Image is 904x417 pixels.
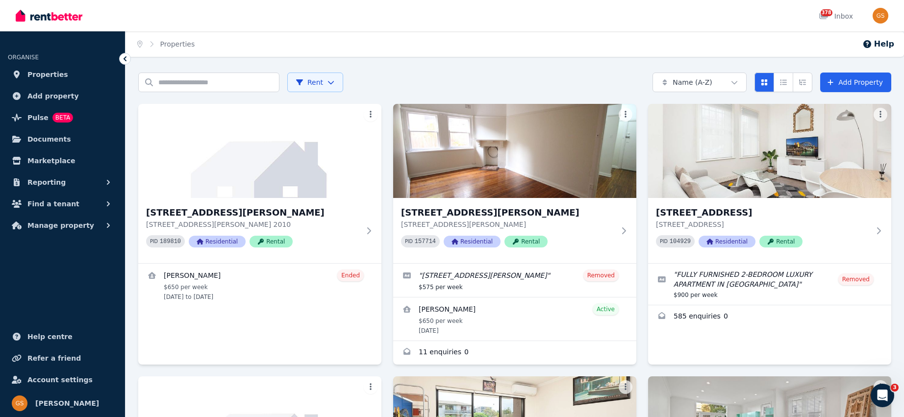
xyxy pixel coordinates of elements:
div: View options [754,73,812,92]
span: Residential [444,236,501,247]
span: Rental [504,236,548,247]
span: Rent [296,77,323,87]
a: Edit listing: FULLY FURNISHED 2-BEDROOM LUXURY APARTMENT IN SYDNEY CBD [648,264,891,305]
code: 157714 [415,238,436,245]
span: Account settings [27,374,93,386]
code: 189810 [160,238,181,245]
a: 1/38 Hardie St, Darlinghurst[STREET_ADDRESS][PERSON_NAME][STREET_ADDRESS][PERSON_NAME] 2010PID 18... [138,104,381,263]
button: More options [364,108,377,122]
img: RentBetter [16,8,82,23]
a: 1/73 Windmill St, Millers Point[STREET_ADDRESS][STREET_ADDRESS]PID 104929ResidentialRental [648,104,891,263]
span: Reporting [27,176,66,188]
img: Gabriel Sarajinsky [873,8,888,24]
a: Enquiries for 1/54 Mitchell St, North Bondi [393,341,636,365]
span: Find a tenant [27,198,79,210]
span: Help centre [27,331,73,343]
button: Manage property [8,216,117,235]
a: Documents [8,129,117,149]
a: Add Property [820,73,891,92]
nav: Breadcrumb [126,31,206,57]
span: 3 [891,384,899,392]
a: Help centre [8,327,117,346]
span: Documents [27,133,71,145]
small: PID [150,239,158,244]
button: Card view [754,73,774,92]
iframe: Intercom live chat [871,384,894,407]
button: Expanded list view [793,73,812,92]
small: PID [660,239,668,244]
img: 1/54 Mitchell St, North Bondi [393,104,636,198]
button: Compact list view [774,73,793,92]
h3: [STREET_ADDRESS][PERSON_NAME] [146,206,360,220]
span: Rental [250,236,293,247]
h3: [STREET_ADDRESS][PERSON_NAME] [401,206,615,220]
small: PID [405,239,413,244]
button: More options [619,108,632,122]
button: More options [364,380,377,394]
a: Add property [8,86,117,106]
a: Refer a friend [8,348,117,368]
div: Inbox [819,11,853,21]
button: More options [874,380,887,394]
span: Pulse [27,112,49,123]
span: BETA [52,113,73,123]
p: [STREET_ADDRESS][PERSON_NAME] 2010 [146,220,360,229]
button: Help [862,38,894,50]
a: View details for Steven Mccann [138,264,381,307]
p: [STREET_ADDRESS] [656,220,870,229]
img: 1/38 Hardie St, Darlinghurst [138,104,381,198]
a: PulseBETA [8,108,117,127]
button: Name (A-Z) [653,73,747,92]
img: Gabriel Sarajinsky [12,395,27,411]
span: Name (A-Z) [673,77,712,87]
span: [PERSON_NAME] [35,397,99,409]
span: Marketplace [27,155,75,167]
a: Edit listing: 54 Mitchell St, North Bondi [393,264,636,297]
code: 104929 [670,238,691,245]
h3: [STREET_ADDRESS] [656,206,870,220]
span: ORGANISE [8,54,39,61]
button: Rent [287,73,343,92]
span: Properties [27,69,68,80]
button: More options [874,108,887,122]
a: View details for Oliver Gallagher [393,297,636,341]
p: [STREET_ADDRESS][PERSON_NAME] [401,220,615,229]
span: Add property [27,90,79,102]
img: 1/73 Windmill St, Millers Point [648,104,891,198]
button: Find a tenant [8,194,117,214]
a: Account settings [8,370,117,390]
span: Manage property [27,220,94,231]
span: Residential [699,236,755,247]
a: 1/54 Mitchell St, North Bondi[STREET_ADDRESS][PERSON_NAME][STREET_ADDRESS][PERSON_NAME]PID 157714... [393,104,636,263]
button: More options [619,380,632,394]
span: 378 [821,9,832,16]
a: Properties [8,65,117,84]
a: Enquiries for 1/73 Windmill St, Millers Point [648,305,891,329]
a: Marketplace [8,151,117,171]
span: Residential [189,236,246,247]
span: Rental [759,236,803,247]
span: Refer a friend [27,352,81,364]
a: Properties [160,40,195,48]
button: Reporting [8,172,117,192]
